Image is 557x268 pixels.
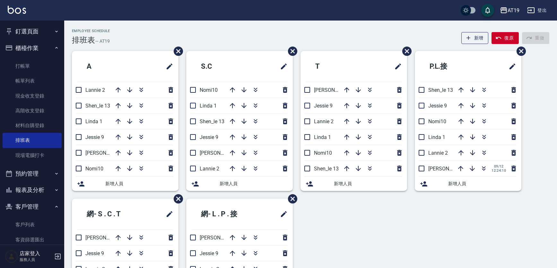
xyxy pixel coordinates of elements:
[276,206,288,222] span: 修改班表的標題
[3,165,62,182] button: 預約管理
[461,32,489,44] button: 新增
[3,198,62,215] button: 客戶管理
[200,118,224,125] span: Shen_le 13
[162,59,173,74] span: 修改班表的標題
[314,87,357,93] span: [PERSON_NAME] 6
[428,150,448,156] span: Lannie 2
[169,189,184,208] span: 刪除班表
[85,103,110,109] span: Shen_le 13
[3,118,62,133] a: 材料自購登錄
[415,177,521,191] div: 新增人員
[448,180,516,187] span: 新增人員
[314,134,331,140] span: Linda 1
[200,150,242,156] span: [PERSON_NAME] 6
[3,89,62,103] a: 現金收支登錄
[3,103,62,118] a: 高階收支登錄
[85,87,105,93] span: Lannie 2
[77,203,146,226] h2: 網- S . C . T
[200,235,242,241] span: [PERSON_NAME] 6
[3,40,62,56] button: 櫃檯作業
[162,206,173,222] span: 修改班表的標題
[3,133,62,148] a: 排班表
[186,177,293,191] div: 新增人員
[20,250,52,257] h5: 店家登入
[3,232,62,247] a: 客資篩選匯出
[3,182,62,198] button: 報表及分析
[85,166,103,172] span: Nomi10
[428,87,453,93] span: Shen_le 13
[3,148,62,163] a: 現場電腦打卡
[169,42,184,61] span: 刪除班表
[85,150,128,156] span: [PERSON_NAME] 6
[428,103,447,109] span: Jessie 9
[306,55,360,78] h2: T
[3,73,62,88] a: 帳單列表
[220,180,288,187] span: 新增人員
[5,250,18,263] img: Person
[314,118,334,125] span: Lannie 2
[481,4,494,17] button: save
[85,134,104,140] span: Jessie 9
[314,103,333,109] span: Jessie 9
[505,59,516,74] span: 修改班表的標題
[300,177,407,191] div: 新增人員
[200,134,218,140] span: Jessie 9
[200,103,217,109] span: Linda 1
[200,166,219,172] span: Lannie 2
[314,150,332,156] span: Nomi10
[334,180,402,187] span: 新增人員
[191,55,249,78] h2: S.C
[8,6,26,14] img: Logo
[390,59,402,74] span: 修改班表的標題
[191,203,262,226] h2: 網- L . P . 接
[77,55,131,78] h2: A
[95,38,110,45] h6: — AT19
[525,4,549,16] button: 登出
[397,42,413,61] span: 刪除班表
[492,169,506,173] span: 12:24:10
[105,180,173,187] span: 新增人員
[85,250,104,256] span: Jessie 9
[283,189,298,208] span: 刪除班表
[512,42,527,61] span: 刪除班表
[72,177,178,191] div: 新增人員
[3,217,62,232] a: 客戶列表
[492,32,519,44] button: 復原
[283,42,298,61] span: 刪除班表
[420,55,481,78] h2: P.L.接
[85,118,102,125] span: Linda 1
[85,235,128,241] span: [PERSON_NAME] 6
[492,164,506,169] span: 09/12
[428,134,445,140] span: Linda 1
[72,29,110,33] h2: Employee Schedule
[20,257,52,263] p: 服務人員
[72,36,95,45] h3: 排班表
[314,166,339,172] span: Shen_le 13
[497,4,522,17] button: AT19
[428,166,471,172] span: [PERSON_NAME] 6
[200,87,218,93] span: Nomi10
[276,59,288,74] span: 修改班表的標題
[3,23,62,40] button: 釘選頁面
[508,6,519,14] div: AT19
[3,59,62,73] a: 打帳單
[428,118,446,125] span: Nomi10
[200,250,218,256] span: Jessie 9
